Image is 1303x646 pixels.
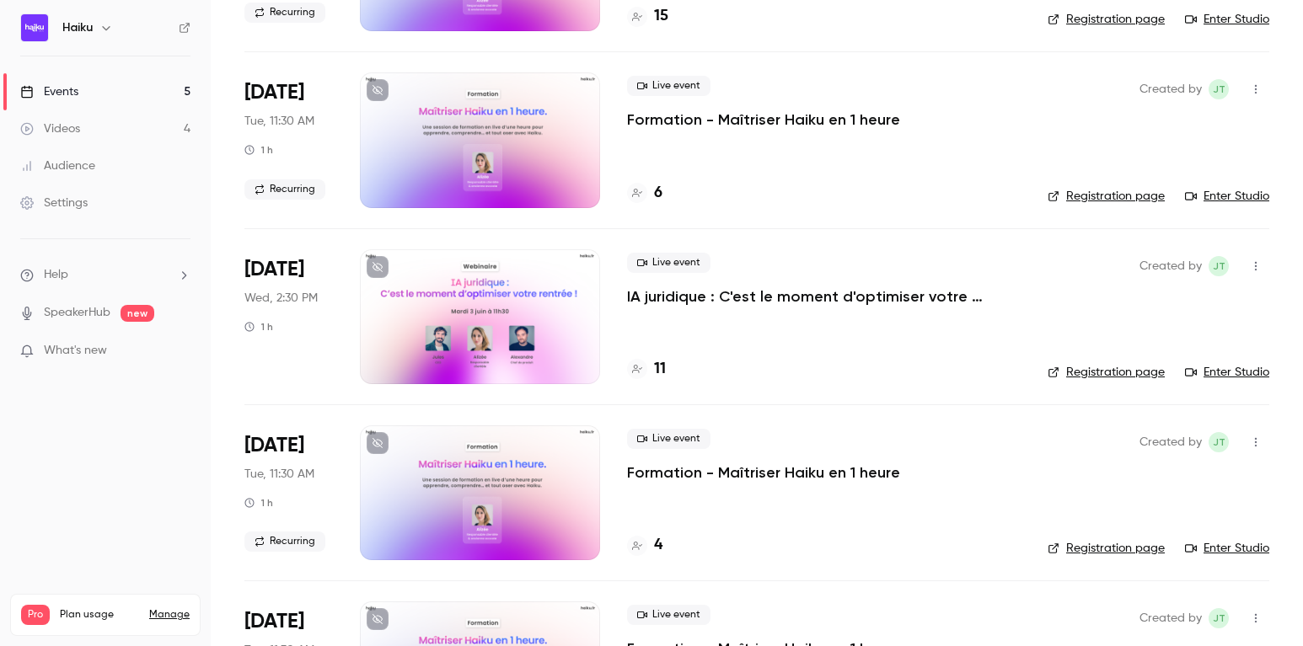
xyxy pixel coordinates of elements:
[244,432,304,459] span: [DATE]
[654,534,662,557] h4: 4
[1048,188,1165,205] a: Registration page
[1048,364,1165,381] a: Registration page
[654,358,666,381] h4: 11
[244,249,333,384] div: Sep 10 Wed, 2:30 PM (Europe/Paris)
[1209,432,1229,452] span: jean Touzet
[1185,364,1269,381] a: Enter Studio
[244,290,318,307] span: Wed, 2:30 PM
[244,425,333,560] div: Sep 16 Tue, 11:30 AM (Europe/Paris)
[627,5,668,28] a: 15
[244,531,325,552] span: Recurring
[1209,608,1229,628] span: jean Touzet
[44,266,68,284] span: Help
[20,157,95,174] div: Audience
[627,462,900,483] a: Formation - Maîtriser Haiku en 1 heure
[244,72,333,207] div: Sep 9 Tue, 11:30 AM (Europe/Paris)
[244,320,273,334] div: 1 h
[1139,256,1202,276] span: Created by
[244,179,325,200] span: Recurring
[1213,608,1225,628] span: jT
[627,182,662,205] a: 6
[627,358,666,381] a: 11
[1209,256,1229,276] span: jean Touzet
[627,534,662,557] a: 4
[244,256,304,283] span: [DATE]
[1139,432,1202,452] span: Created by
[627,253,710,273] span: Live event
[21,605,50,625] span: Pro
[1185,11,1269,28] a: Enter Studio
[244,466,314,483] span: Tue, 11:30 AM
[1185,188,1269,205] a: Enter Studio
[20,83,78,100] div: Events
[244,143,273,157] div: 1 h
[1213,256,1225,276] span: jT
[244,79,304,106] span: [DATE]
[244,3,325,23] span: Recurring
[44,304,110,322] a: SpeakerHub
[20,120,80,137] div: Videos
[244,496,273,510] div: 1 h
[20,266,190,284] li: help-dropdown-opener
[1213,432,1225,452] span: jT
[21,14,48,41] img: Haiku
[244,608,304,635] span: [DATE]
[1048,11,1165,28] a: Registration page
[149,608,190,622] a: Manage
[60,608,139,622] span: Plan usage
[627,109,900,130] a: Formation - Maîtriser Haiku en 1 heure
[20,195,88,211] div: Settings
[1185,540,1269,557] a: Enter Studio
[627,429,710,449] span: Live event
[62,19,93,36] h6: Haiku
[44,342,107,360] span: What's new
[1048,540,1165,557] a: Registration page
[654,182,662,205] h4: 6
[1209,79,1229,99] span: jean Touzet
[627,76,710,96] span: Live event
[244,113,314,130] span: Tue, 11:30 AM
[121,305,154,322] span: new
[627,286,1021,307] a: IA juridique : C'est le moment d'optimiser votre rentrée !
[654,5,668,28] h4: 15
[1139,608,1202,628] span: Created by
[627,605,710,625] span: Live event
[1139,79,1202,99] span: Created by
[1213,79,1225,99] span: jT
